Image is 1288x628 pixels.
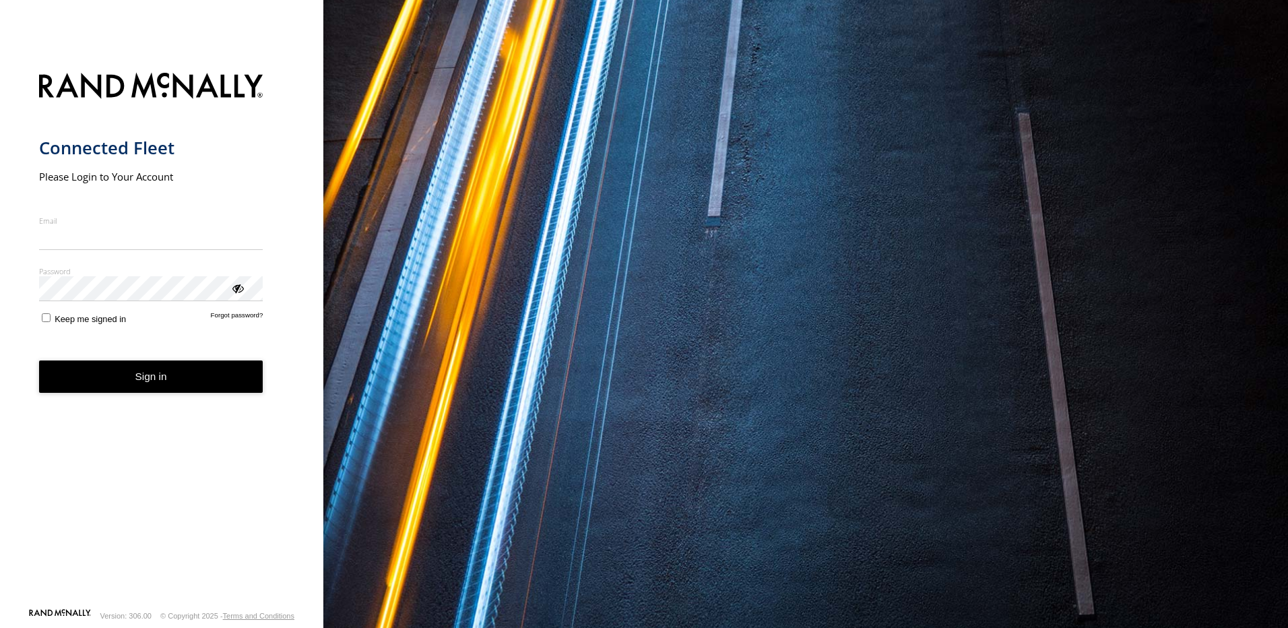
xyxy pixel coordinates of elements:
a: Forgot password? [211,311,263,324]
div: Version: 306.00 [100,612,152,620]
span: Keep me signed in [55,314,126,324]
a: Terms and Conditions [223,612,294,620]
h2: Please Login to Your Account [39,170,263,183]
label: Email [39,216,263,226]
button: Sign in [39,360,263,394]
form: main [39,65,285,608]
a: Visit our Website [29,609,91,623]
div: © Copyright 2025 - [160,612,294,620]
div: ViewPassword [230,281,244,294]
h1: Connected Fleet [39,137,263,159]
img: Rand McNally [39,70,263,104]
label: Password [39,266,263,276]
input: Keep me signed in [42,313,51,322]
